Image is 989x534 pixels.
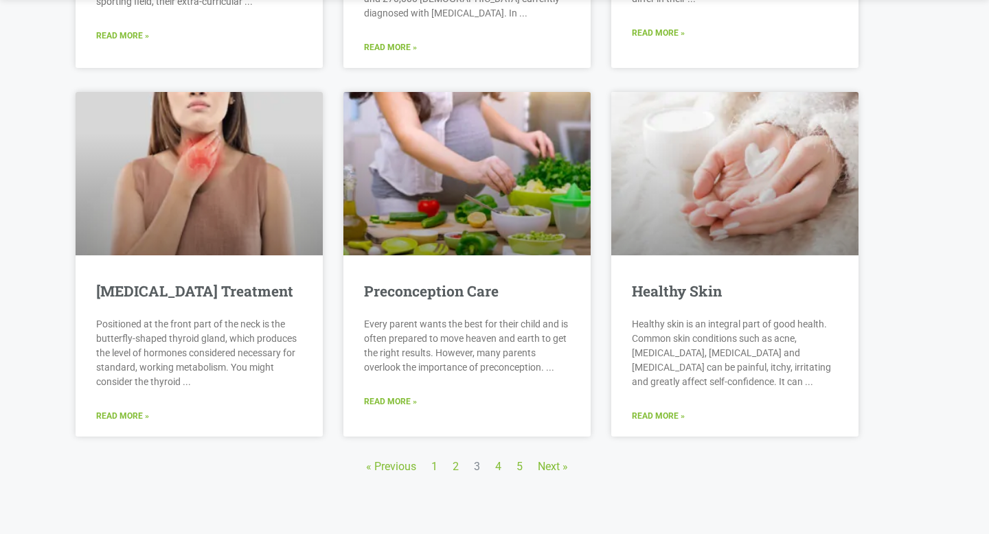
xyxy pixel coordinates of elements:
a: Read More » [364,41,417,54]
a: Read More » [632,27,685,40]
a: [MEDICAL_DATA] Treatment [96,281,293,301]
p: Every parent wants the best for their child and is often prepared to move heaven and earth to get... [364,317,570,375]
a: Natural Thyroid Treatment [76,92,323,255]
a: Next » [538,460,568,473]
a: Read More » [364,395,417,408]
a: 1 [431,460,437,473]
a: « Previous [366,460,416,473]
a: 4 [495,460,501,473]
a: Healthy Skin [632,281,722,301]
a: Preconception Care Naturopath [343,92,591,255]
nav: Pagination [76,437,859,497]
p: Healthy skin is an integral part of good health. Common skin conditions such as acne, [MEDICAL_DA... [632,317,838,389]
a: Healthy Skin Brisbane [611,92,859,255]
span: 3 [474,460,480,473]
a: 2 [453,460,459,473]
a: Read More » [632,410,685,423]
a: Read More » [96,410,149,423]
a: 5 [516,460,523,473]
a: Preconception Care [364,281,499,301]
a: Read More » [96,30,149,43]
p: Positioned at the front part of the neck is the butterfly-shaped thyroid gland, which produces th... [96,317,302,389]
